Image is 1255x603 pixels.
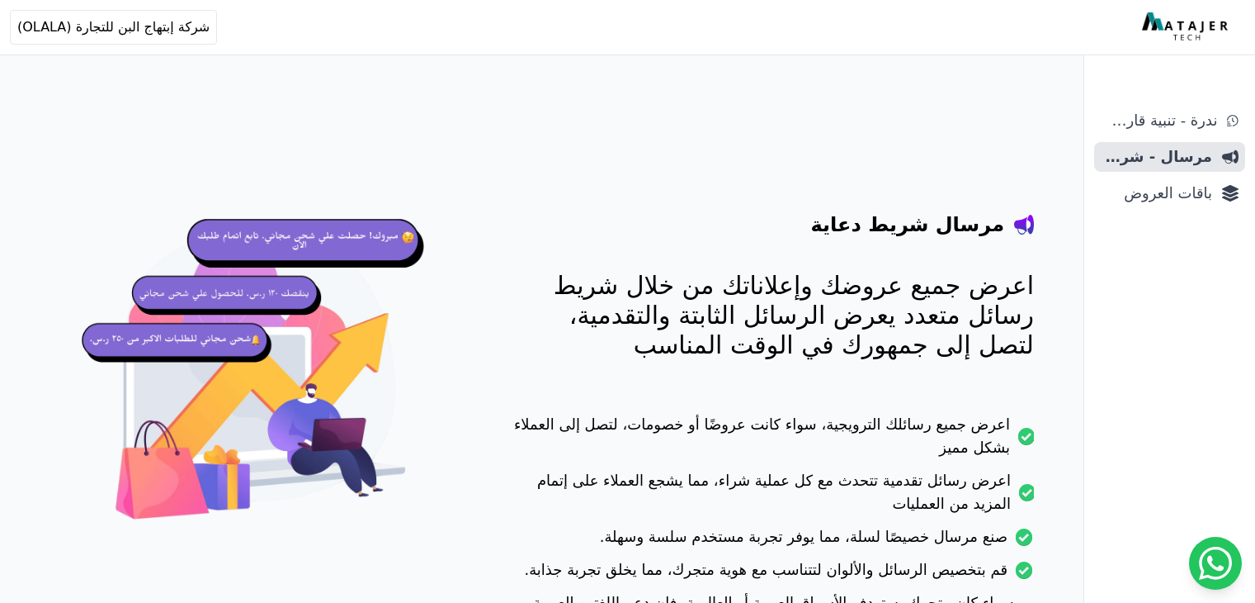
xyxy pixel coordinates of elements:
[17,17,210,37] span: شركة إبتهاج البن للتجارة (OLALA)
[511,413,1034,469] li: اعرض جميع رسائلك الترويجية، سواء كانت عروضًا أو خصومات، لتصل إلى العملاء بشكل مميز
[1101,109,1217,132] span: ندرة - تنبية قارب علي النفاذ
[77,198,445,567] img: hero
[511,558,1034,591] li: قم بتخصيص الرسائل والألوان لتتناسب مع هوية متجرك، مما يخلق تجربة جذابة.
[1101,145,1212,169] span: مرسال - شريط دعاية
[511,469,1034,525] li: اعرض رسائل تقدمية تتحدث مع كل عملية شراء، مما يشجع العملاء على إتمام المزيد من العمليات
[811,211,1004,238] h4: مرسال شريط دعاية
[511,271,1034,360] p: اعرض جميع عروضك وإعلاناتك من خلال شريط رسائل متعدد يعرض الرسائل الثابتة والتقدمية، لتصل إلى جمهور...
[10,10,217,45] button: شركة إبتهاج البن للتجارة (OLALA)
[1142,12,1232,42] img: MatajerTech Logo
[1101,182,1212,205] span: باقات العروض
[511,525,1034,558] li: صنع مرسال خصيصًا لسلة، مما يوفر تجربة مستخدم سلسة وسهلة.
